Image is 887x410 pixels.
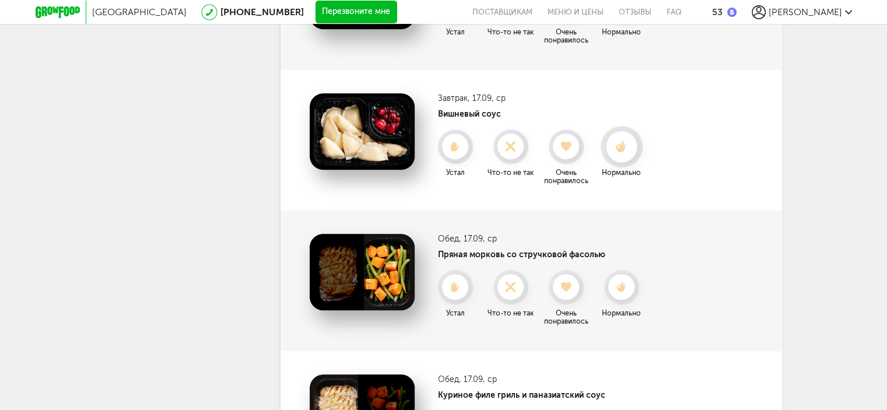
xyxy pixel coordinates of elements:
[429,28,482,36] div: Устал
[438,234,648,244] h3: Обед
[540,28,592,44] div: Очень понравилось
[712,6,723,17] div: 53
[438,109,648,119] h4: Вишневый соус
[438,390,648,400] h4: Куриное филе гриль и паназиатский соус
[459,234,497,244] span: , 17.09, ср
[595,28,648,36] div: Нормально
[459,374,497,384] span: , 17.09, ср
[429,309,482,317] div: Устал
[438,93,648,103] h3: Завтрак
[310,93,415,170] img: Вишневый соус
[727,8,737,17] img: bonus_b.cdccf46.png
[310,234,415,310] img: Пряная морковь со стручковой фасолью
[769,6,842,17] span: [PERSON_NAME]
[315,1,397,24] button: Перезвоните мне
[485,28,537,36] div: Что-то не так
[220,6,304,17] a: [PHONE_NUMBER]
[485,169,537,177] div: Что-то не так
[540,169,592,185] div: Очень понравилось
[485,309,537,317] div: Что-то не так
[595,309,648,317] div: Нормально
[92,6,187,17] span: [GEOGRAPHIC_DATA]
[468,93,506,103] span: , 17.09, ср
[595,169,648,177] div: Нормально
[438,374,648,384] h3: Обед
[540,309,592,325] div: Очень понравилось
[438,250,648,260] h4: Пряная морковь со стручковой фасолью
[429,169,482,177] div: Устал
